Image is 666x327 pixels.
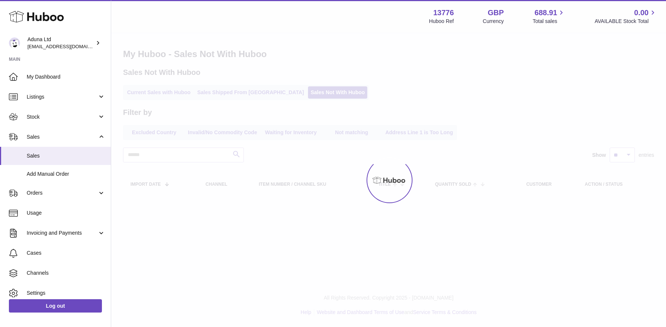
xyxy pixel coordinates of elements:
span: AVAILABLE Stock Total [594,18,657,25]
a: 688.91 Total sales [533,8,566,25]
span: Invoicing and Payments [27,229,97,237]
a: 0.00 AVAILABLE Stock Total [594,8,657,25]
img: foyin.fagbemi@aduna.com [9,37,20,49]
strong: GBP [488,8,504,18]
span: My Dashboard [27,73,105,80]
strong: 13776 [433,8,454,18]
span: Settings [27,290,105,297]
span: Usage [27,209,105,217]
span: [EMAIL_ADDRESS][DOMAIN_NAME] [27,43,109,49]
span: Stock [27,113,97,120]
span: Sales [27,152,105,159]
span: Add Manual Order [27,171,105,178]
span: 688.91 [534,8,557,18]
span: 0.00 [634,8,649,18]
span: Cases [27,250,105,257]
span: Total sales [533,18,566,25]
div: Currency [483,18,504,25]
span: Orders [27,189,97,196]
span: Sales [27,133,97,141]
a: Log out [9,299,102,313]
div: Huboo Ref [429,18,454,25]
span: Channels [27,270,105,277]
span: Listings [27,93,97,100]
div: Aduna Ltd [27,36,94,50]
